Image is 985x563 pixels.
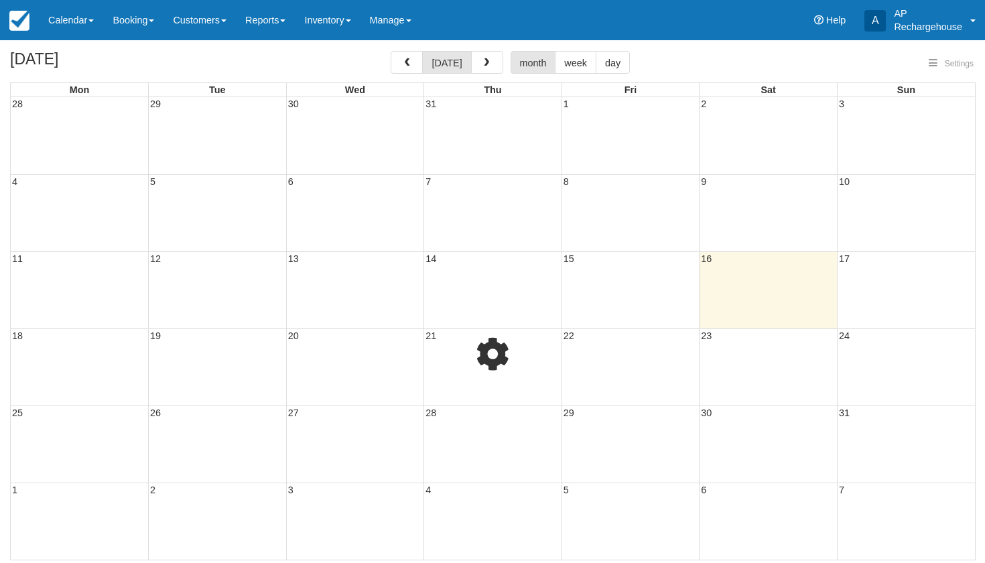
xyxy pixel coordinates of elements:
span: Help [826,15,846,25]
span: 31 [424,99,438,109]
button: day [596,51,630,74]
span: 25 [11,408,24,418]
p: Rechargehouse [894,20,962,34]
span: 5 [562,485,570,495]
span: 7 [424,176,432,187]
span: Sat [761,84,775,95]
div: A [864,10,886,32]
span: 3 [287,485,295,495]
button: Settings [921,54,982,74]
span: 22 [562,330,576,341]
span: Sun [897,84,915,95]
span: 29 [149,99,162,109]
span: 7 [838,485,846,495]
span: Mon [70,84,90,95]
span: 21 [424,330,438,341]
span: 8 [562,176,570,187]
span: 28 [424,408,438,418]
span: 2 [149,485,157,495]
span: 3 [838,99,846,109]
span: Tue [209,84,226,95]
span: 24 [838,330,851,341]
span: 17 [838,253,851,264]
span: 14 [424,253,438,264]
i: Help [814,15,824,25]
span: 6 [700,485,708,495]
span: Settings [945,59,974,68]
span: 12 [149,253,162,264]
span: 5 [149,176,157,187]
span: 16 [700,253,713,264]
button: week [555,51,596,74]
span: 9 [700,176,708,187]
span: 4 [11,176,19,187]
span: 15 [562,253,576,264]
span: 20 [287,330,300,341]
span: 11 [11,253,24,264]
span: 1 [562,99,570,109]
span: 2 [700,99,708,109]
span: 6 [287,176,295,187]
span: 30 [700,408,713,418]
span: 19 [149,330,162,341]
span: 30 [287,99,300,109]
span: Fri [625,84,637,95]
span: Wed [345,84,365,95]
img: checkfront-main-nav-mini-logo.png [9,11,29,31]
span: 26 [149,408,162,418]
span: 27 [287,408,300,418]
button: [DATE] [422,51,471,74]
p: AP [894,7,962,20]
span: 29 [562,408,576,418]
span: 23 [700,330,713,341]
span: 1 [11,485,19,495]
span: Thu [484,84,501,95]
span: 10 [838,176,851,187]
span: 28 [11,99,24,109]
span: 4 [424,485,432,495]
span: 31 [838,408,851,418]
h2: [DATE] [10,51,180,76]
button: month [511,51,556,74]
span: 13 [287,253,300,264]
span: 18 [11,330,24,341]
